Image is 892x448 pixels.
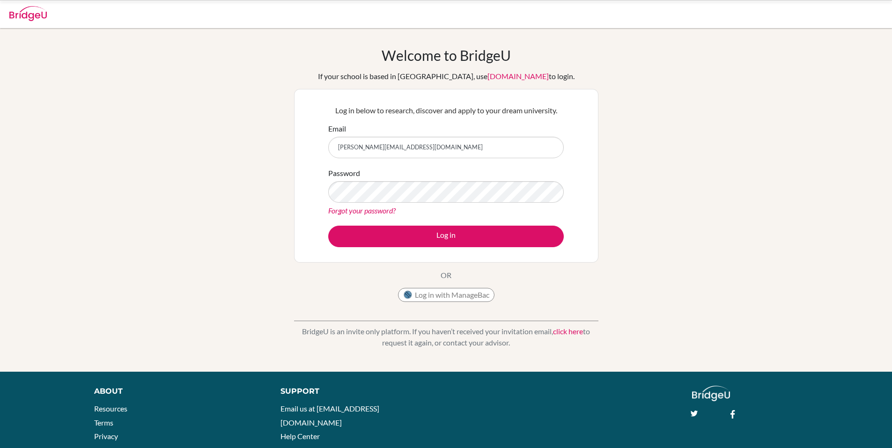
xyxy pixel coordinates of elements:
img: Bridge-U [9,6,47,21]
a: Terms [94,418,113,427]
a: [DOMAIN_NAME] [487,72,549,81]
p: BridgeU is an invite only platform. If you haven’t received your invitation email, to request it ... [294,326,598,348]
a: Help Center [280,432,320,441]
button: Log in [328,226,564,247]
div: About [94,386,259,397]
label: Password [328,168,360,179]
p: OR [441,270,451,281]
a: click here [553,327,583,336]
h1: Welcome to BridgeU [382,47,511,64]
a: Resources [94,404,127,413]
a: Forgot your password? [328,206,396,215]
div: Support [280,386,435,397]
a: Email us at [EMAIL_ADDRESS][DOMAIN_NAME] [280,404,379,427]
div: If your school is based in [GEOGRAPHIC_DATA], use to login. [318,71,575,82]
button: Log in with ManageBac [398,288,494,302]
img: logo_white@2x-f4f0deed5e89b7ecb1c2cc34c3e3d731f90f0f143d5ea2071677605dd97b5244.png [692,386,730,401]
label: Email [328,123,346,134]
a: Privacy [94,432,118,441]
p: Log in below to research, discover and apply to your dream university. [328,105,564,116]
